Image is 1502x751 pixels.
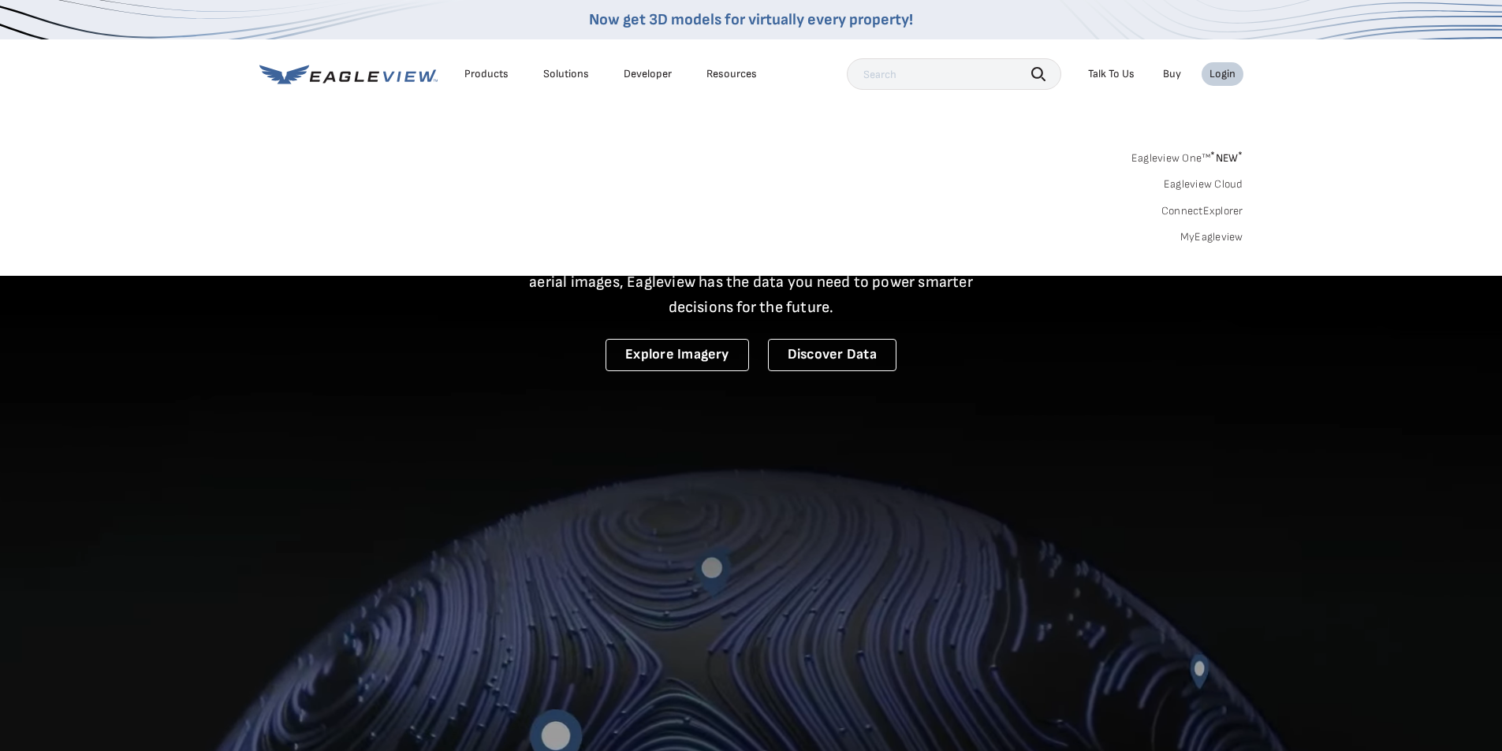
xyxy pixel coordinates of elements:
p: A new era starts here. Built on more than 3.5 billion high-resolution aerial images, Eagleview ha... [510,244,993,320]
a: Now get 3D models for virtually every property! [589,10,913,29]
span: NEW [1210,151,1243,165]
a: Developer [624,67,672,81]
a: ConnectExplorer [1161,204,1243,218]
div: Solutions [543,67,589,81]
a: Eagleview Cloud [1164,177,1243,191]
a: Discover Data [768,339,896,371]
div: Login [1209,67,1236,81]
input: Search [847,58,1061,90]
a: Buy [1163,67,1181,81]
a: Eagleview One™*NEW* [1131,147,1243,165]
div: Resources [706,67,757,81]
div: Products [464,67,509,81]
div: Talk To Us [1088,67,1135,81]
a: Explore Imagery [606,339,749,371]
a: MyEagleview [1180,230,1243,244]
